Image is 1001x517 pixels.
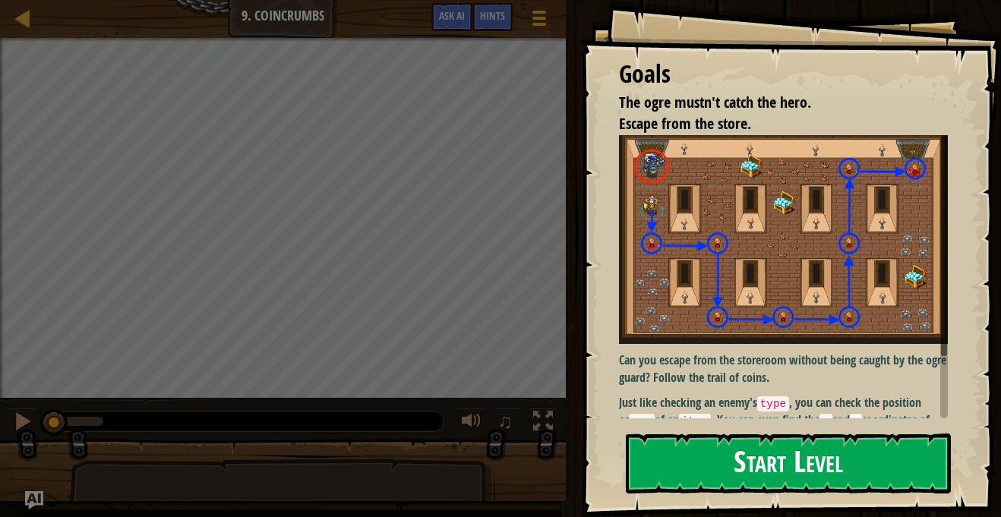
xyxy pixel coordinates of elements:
[757,396,790,411] code: type
[520,3,558,39] button: Show game menu
[619,135,948,344] img: Coincrumbs2
[819,414,832,429] code: x
[600,113,944,135] li: Escape from the store.
[600,92,944,114] li: The ogre mustn't catch the hero.
[619,57,948,92] div: Goals
[850,414,863,429] code: y
[25,491,43,509] button: Ask AI
[528,408,558,439] button: Toggle fullscreen
[497,410,513,433] span: ♫
[480,8,505,23] span: Hints
[439,8,465,23] span: Ask AI
[456,408,487,439] button: Adjust volume
[8,408,38,439] button: Ctrl + P: Pause
[619,92,811,112] span: The ogre mustn't catch the hero.
[619,113,751,134] span: Escape from the store.
[679,414,712,429] code: item
[431,3,472,31] button: Ask AI
[619,351,948,386] p: Can you escape from the storeroom without being caught by the ogre guard? Follow the trail of coins.
[494,408,520,439] button: ♫
[619,394,948,448] p: Just like checking an enemy's , you can check the position or of an . You can even find the and c...
[629,414,655,429] code: pos
[626,433,951,493] button: Start Level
